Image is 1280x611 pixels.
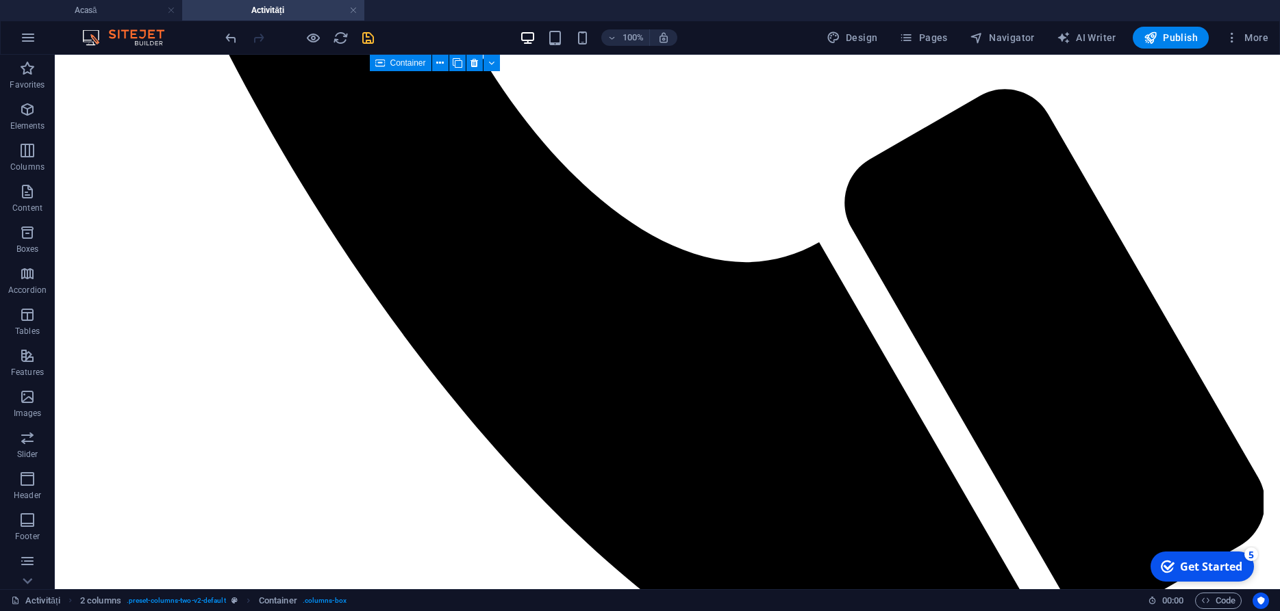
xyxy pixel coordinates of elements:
[601,29,650,46] button: 100%
[360,29,376,46] button: save
[231,597,238,604] i: This element is a customizable preset
[1195,593,1242,609] button: Code
[10,120,45,131] p: Elements
[1148,593,1184,609] h6: Session time
[80,593,347,609] nav: breadcrumb
[259,593,297,609] span: Click to select. Double-click to edit
[14,408,42,419] p: Images
[1172,595,1174,606] span: :
[970,31,1035,44] span: Navigator
[1133,27,1209,49] button: Publish
[622,29,644,46] h6: 100%
[16,244,39,255] p: Boxes
[303,593,347,609] span: . columns-box
[894,27,953,49] button: Pages
[1201,593,1235,609] span: Code
[127,593,226,609] span: . preset-columns-two-v2-default
[10,161,45,172] p: Columns
[10,79,45,90] p: Favorites
[17,449,38,460] p: Slider
[182,3,364,18] h4: Activități
[1220,27,1274,49] button: More
[1144,31,1198,44] span: Publish
[964,27,1040,49] button: Navigator
[80,593,121,609] span: Click to select. Double-click to edit
[11,593,60,609] a: Click to cancel selection. Double-click to open Pages
[11,367,44,378] p: Features
[1162,593,1183,609] span: 00 00
[821,27,883,49] div: Design (Ctrl+Alt+Y)
[15,531,40,542] p: Footer
[1057,31,1116,44] span: AI Writer
[3,5,106,36] div: Get Started 5 items remaining, 0% complete
[97,1,110,15] div: 5
[15,326,40,337] p: Tables
[333,30,349,46] i: Reload page
[332,29,349,46] button: reload
[223,29,239,46] button: undo
[32,13,95,28] div: Get Started
[223,30,239,46] i: Undo: Change text (Ctrl+Z)
[899,31,947,44] span: Pages
[821,27,883,49] button: Design
[1051,27,1122,49] button: AI Writer
[8,285,47,296] p: Accordion
[15,572,40,583] p: Forms
[827,31,878,44] span: Design
[79,29,181,46] img: Editor Logo
[657,31,670,44] i: On resize automatically adjust zoom level to fit chosen device.
[1225,31,1268,44] span: More
[12,203,42,213] p: Content
[14,490,41,501] p: Header
[1253,593,1269,609] button: Usercentrics
[390,59,426,67] span: Container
